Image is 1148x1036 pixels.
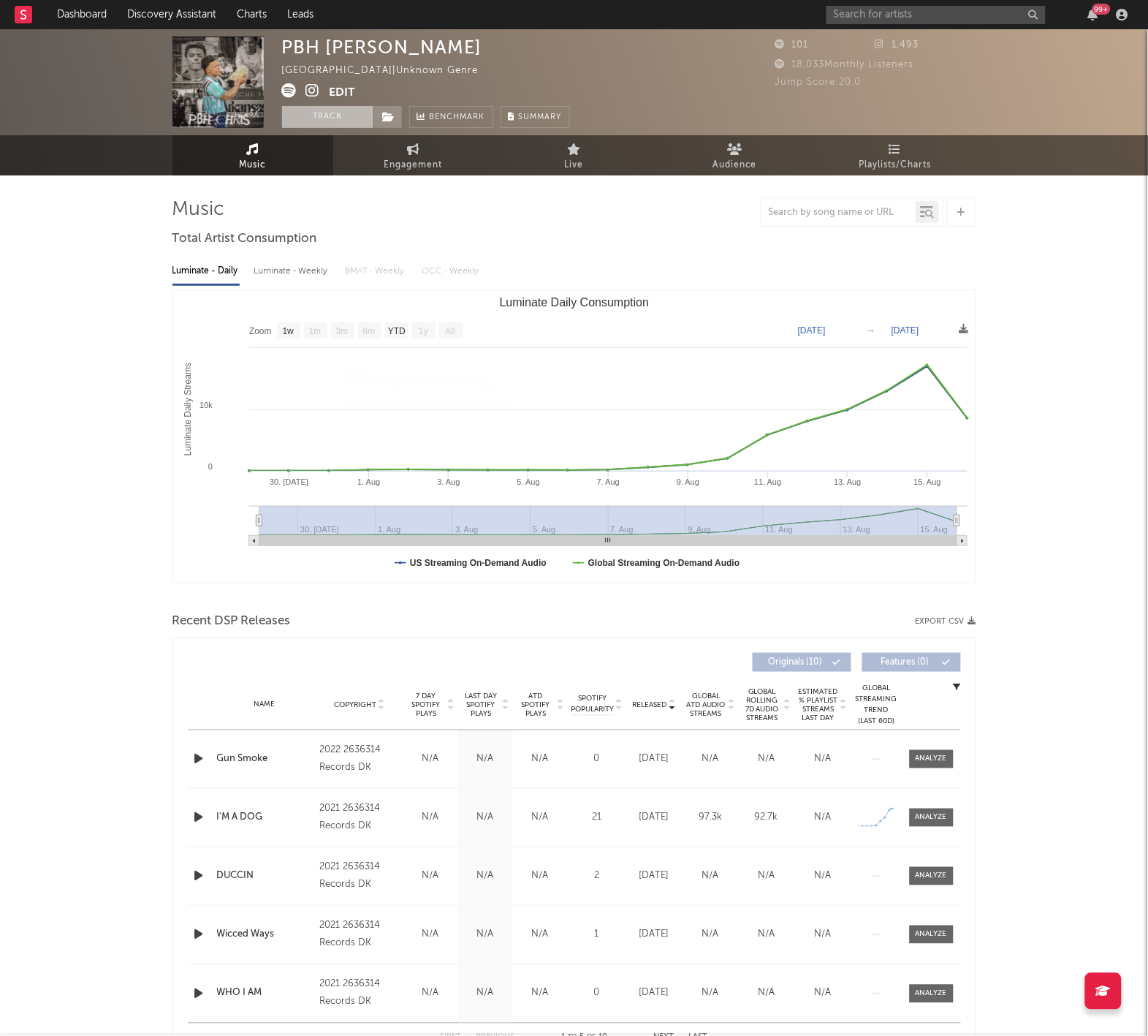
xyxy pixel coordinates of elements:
text: 1y [419,327,428,337]
text: 7. Aug [596,477,619,486]
a: WHO I AM [217,986,313,1001]
div: 2021 2636314 Records DK [319,918,399,953]
text: US Streaming On-Demand Audio [410,558,547,568]
div: 0 [571,752,623,767]
div: Name [217,699,313,710]
div: N/A [407,752,455,767]
div: [DATE] [630,986,679,1001]
div: PBH [PERSON_NAME] [282,37,482,58]
text: 9. Aug [677,477,699,486]
text: 13. Aug [834,477,861,486]
text: 6m [362,327,375,337]
text: 30. [DATE] [270,477,308,486]
span: 1,493 [875,40,919,50]
text: 1w [282,327,294,337]
text: 15. Aug [913,477,940,486]
svg: Luminate Daily Consumption [173,290,975,583]
div: N/A [799,986,848,1001]
text: Zoom [249,327,272,337]
div: N/A [462,811,509,825]
div: N/A [517,752,564,767]
input: Search by song name or URL [761,207,916,219]
span: Features ( 0 ) [872,658,939,667]
text: 3. Aug [437,477,460,486]
div: N/A [799,928,848,942]
a: Engagement [333,135,494,175]
div: N/A [799,811,848,825]
div: N/A [686,986,735,1001]
span: Total Artist Consumption [172,230,317,248]
div: [GEOGRAPHIC_DATA] | Unknown Genre [282,62,495,80]
span: Summary [519,113,562,121]
div: 92.7k [742,811,791,825]
text: Global Streaming On-Demand Audio [588,558,740,568]
div: N/A [462,752,509,767]
a: Live [494,135,655,175]
div: N/A [407,811,455,825]
text: 11. Aug [754,477,781,486]
text: Luminate Daily Streams [182,363,192,455]
text: All [445,327,455,337]
span: 7 Day Spotify Plays [407,692,446,718]
div: N/A [799,752,848,767]
a: Music [172,135,333,175]
div: Luminate - Daily [172,259,240,284]
a: I'M A DOG [217,811,313,825]
span: Engagement [384,156,443,174]
input: Search for artists [826,6,1046,24]
a: Wicced Ways [217,928,313,942]
text: Luminate Daily Consumption [499,296,649,309]
div: N/A [462,986,509,1001]
span: Recent DSP Releases [172,613,291,630]
text: 3m [335,327,348,337]
span: Copyright [334,700,376,709]
text: 10k [199,401,213,409]
span: Global Rolling 7D Audio Streams [742,687,783,722]
a: Benchmark [409,106,493,128]
a: Audience [655,135,816,175]
div: [DATE] [630,811,679,825]
div: 2022 2636314 Records DK [319,742,399,777]
div: 2021 2636314 Records DK [319,859,399,894]
button: Features(0) [862,653,961,672]
div: N/A [462,869,509,884]
div: 0 [571,986,623,1001]
text: 1. Aug [357,477,380,486]
div: Global Streaming Trend (Last 60D) [855,683,899,727]
div: N/A [686,752,735,767]
text: [DATE] [798,325,826,336]
a: Playlists/Charts [816,135,976,175]
span: Last Day Spotify Plays [462,692,501,718]
text: [DATE] [892,325,919,336]
div: [DATE] [630,752,679,767]
div: 21 [571,811,623,825]
div: N/A [517,869,564,884]
text: 5. Aug [517,477,539,486]
div: N/A [742,986,791,1001]
span: Estimated % Playlist Streams Last Day [799,687,839,722]
button: Export CSV [916,617,976,626]
span: Live [565,156,584,174]
button: Track [282,106,373,128]
div: N/A [517,811,564,825]
div: 97.3k [686,811,735,825]
div: N/A [742,869,791,884]
span: Jump Score: 20.0 [775,77,862,87]
span: Originals ( 10 ) [762,658,829,667]
div: 1 [571,928,623,942]
div: N/A [407,869,455,884]
div: [DATE] [630,869,679,884]
span: 18,033 Monthly Listeners [775,60,914,69]
div: Gun Smoke [217,752,313,767]
div: N/A [742,752,791,767]
span: Music [239,156,266,174]
div: N/A [462,928,509,942]
button: 99+ [1088,9,1098,20]
button: Edit [330,83,356,102]
div: [DATE] [630,928,679,942]
text: 0 [208,462,212,471]
text: → [867,325,875,336]
span: Global ATD Audio Streams [686,692,726,718]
